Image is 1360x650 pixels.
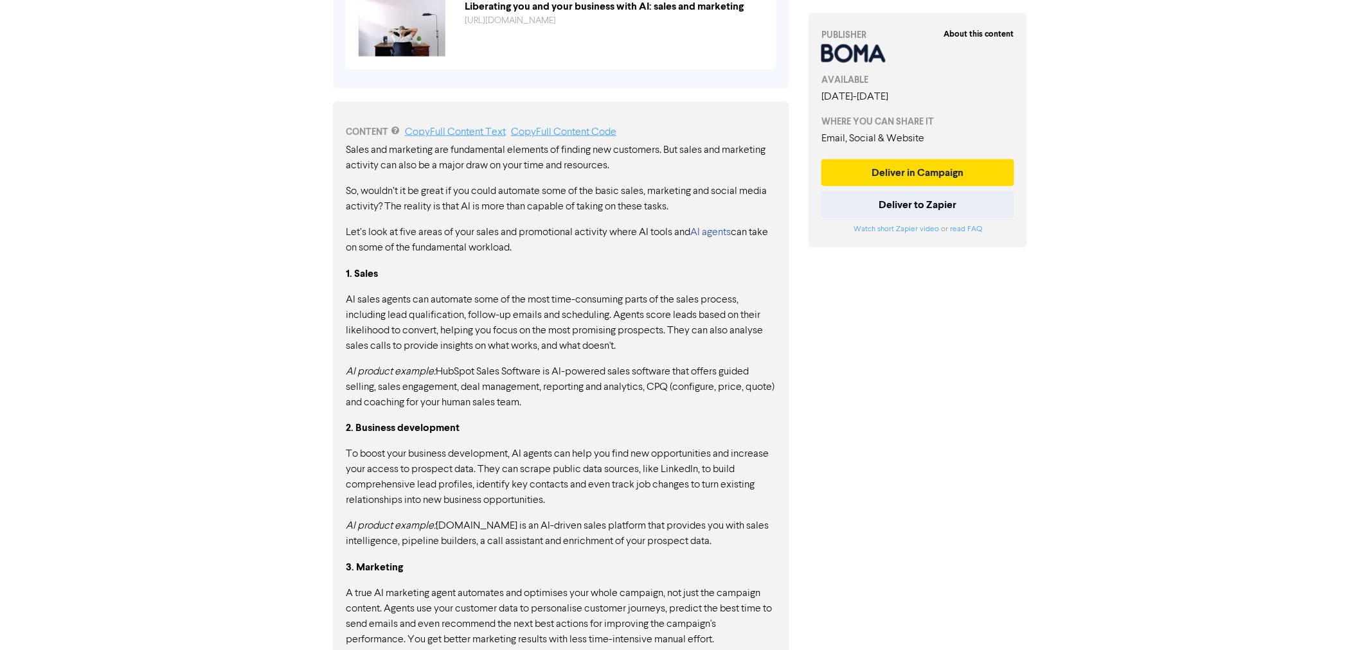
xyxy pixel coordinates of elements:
div: [DATE] - [DATE] [821,89,1014,105]
strong: 2. Business development [346,422,460,435]
iframe: Chat Widget [1296,588,1360,650]
p: Sales and marketing are fundamental elements of finding new customers. But sales and marketing ac... [346,143,776,173]
a: Watch short Zapier video [854,225,939,233]
div: AVAILABLE [821,73,1014,87]
p: A true AI marketing agent automates and optimises your whole campaign, not just the campaign cont... [346,586,776,648]
p: To boost your business development, AI agents can help you find new opportunities and increase yo... [346,447,776,509]
p: [DOMAIN_NAME] is an AI-driven sales platform that provides you with sales intelligence, pipeline ... [346,519,776,550]
div: WHERE YOU CAN SHARE IT [821,115,1014,128]
p: HubSpot Sales Software is AI-powered sales software that offers guided selling, sales engagement,... [346,364,776,410]
a: Copy Full Content Code [511,127,616,137]
button: Deliver to Zapier [821,191,1014,218]
a: read FAQ [950,225,982,233]
button: Deliver in Campaign [821,159,1014,186]
strong: About this content [944,29,1014,39]
p: So, wouldn’t it be great if you could automate some of the basic sales, marketing and social medi... [346,184,776,215]
em: AI product example: [346,367,436,377]
a: Copy Full Content Text [405,127,506,137]
p: Let’s look at five areas of your sales and promotional activity where AI tools and can take on so... [346,225,776,256]
div: or [821,224,1014,235]
strong: 3. Marketing [346,561,403,574]
a: AI agents [690,227,731,238]
div: CONTENT [346,125,776,140]
em: AI product example: [346,522,436,532]
a: [URL][DOMAIN_NAME] [465,16,556,25]
p: AI sales agents can automate some of the most time-consuming parts of the sales process, includin... [346,292,776,354]
div: https://public2.bomamarketing.com/cp/4cKVxqnhE9wlkjXiOHCgnT?sa=kl6JuyFv [455,14,773,28]
div: Email, Social & Website [821,131,1014,146]
strong: 1. Sales [346,267,378,280]
div: PUBLISHER [821,28,1014,42]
